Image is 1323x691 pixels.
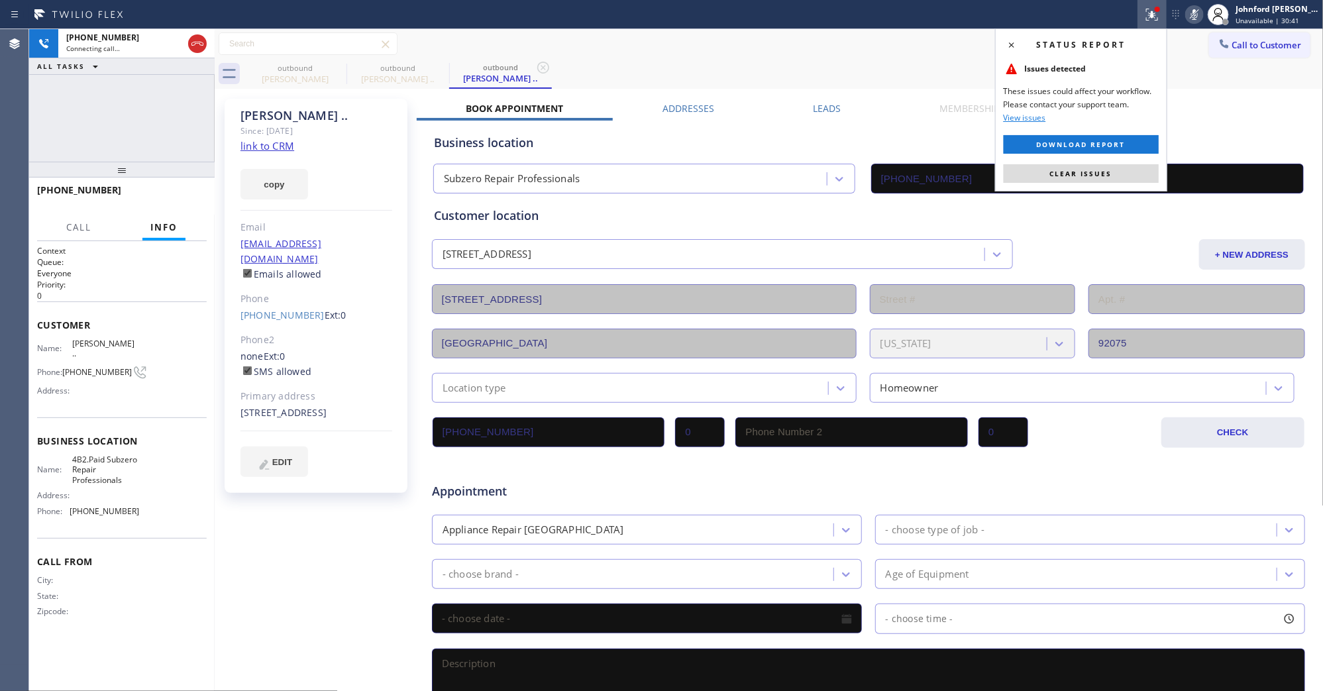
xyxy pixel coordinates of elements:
[240,333,392,348] div: Phone2
[219,33,397,54] input: Search
[240,108,392,123] div: [PERSON_NAME] ..
[240,237,321,265] a: [EMAIL_ADDRESS][DOMAIN_NAME]
[432,329,857,358] input: City
[735,417,968,447] input: Phone Number 2
[240,389,392,404] div: Primary address
[240,169,308,199] button: copy
[880,380,939,396] div: Homeowner
[37,343,72,353] span: Name:
[240,220,392,235] div: Email
[240,139,294,152] a: link to CRM
[37,575,72,585] span: City:
[240,405,392,421] div: [STREET_ADDRESS]
[450,72,551,84] div: [PERSON_NAME] ..
[348,59,448,89] div: Melissa ..
[264,350,286,362] span: Ext: 0
[432,482,721,500] span: Appointment
[1236,3,1319,15] div: Johnford [PERSON_NAME]
[813,102,841,115] label: Leads
[37,606,72,616] span: Zipcode:
[886,612,953,625] span: - choose time -
[240,292,392,307] div: Phone
[37,184,121,196] span: [PHONE_NUMBER]
[72,339,138,359] span: [PERSON_NAME] ..
[272,457,292,467] span: EDIT
[243,366,252,375] input: SMS allowed
[443,522,624,537] div: Appliance Repair [GEOGRAPHIC_DATA]
[432,604,862,633] input: - choose date -
[66,221,91,233] span: Call
[871,164,1304,193] input: Phone Number
[37,245,207,256] h1: Context
[70,506,139,516] span: [PHONE_NUMBER]
[325,309,346,321] span: Ext: 0
[243,269,252,278] input: Emails allowed
[450,59,551,87] div: Melissa ..
[940,102,1000,115] label: Membership
[37,490,72,500] span: Address:
[1161,417,1304,448] button: CHECK
[1199,239,1305,270] button: + NEW ADDRESS
[37,256,207,268] h2: Queue:
[37,62,85,71] span: ALL TASKS
[434,207,1303,225] div: Customer location
[245,59,345,89] div: Kimberly Sandlin
[240,309,325,321] a: [PHONE_NUMBER]
[245,73,345,85] div: [PERSON_NAME]
[37,367,62,377] span: Phone:
[150,221,178,233] span: Info
[1185,5,1204,24] button: Mute
[37,319,207,331] span: Customer
[62,367,132,377] span: [PHONE_NUMBER]
[37,268,207,279] p: Everyone
[1236,16,1299,25] span: Unavailable | 30:41
[240,349,392,380] div: none
[240,268,322,280] label: Emails allowed
[245,63,345,73] div: outbound
[37,555,207,568] span: Call From
[434,134,1303,152] div: Business location
[1232,39,1302,51] span: Call to Customer
[37,435,207,447] span: Business location
[29,58,111,74] button: ALL TASKS
[870,284,1076,314] input: Street #
[444,172,580,187] div: Subzero Repair Professionals
[240,123,392,138] div: Since: [DATE]
[1088,284,1305,314] input: Apt. #
[37,290,207,301] p: 0
[432,284,857,314] input: Address
[348,73,448,85] div: [PERSON_NAME] ..
[66,44,120,53] span: Connecting call…
[348,63,448,73] div: outbound
[443,247,531,262] div: [STREET_ADDRESS]
[37,386,72,396] span: Address:
[466,102,564,115] label: Book Appointment
[188,34,207,53] button: Hang up
[66,32,139,43] span: [PHONE_NUMBER]
[433,417,665,447] input: Phone Number
[675,417,725,447] input: Ext.
[240,365,311,378] label: SMS allowed
[1088,329,1305,358] input: ZIP
[142,215,185,240] button: Info
[979,417,1028,447] input: Ext. 2
[662,102,714,115] label: Addresses
[240,447,308,477] button: EDIT
[37,591,72,601] span: State:
[37,506,70,516] span: Phone:
[886,522,984,537] div: - choose type of job -
[37,464,72,474] span: Name:
[450,62,551,72] div: outbound
[443,566,519,582] div: - choose brand -
[58,215,99,240] button: Call
[886,566,969,582] div: Age of Equipment
[37,279,207,290] h2: Priority:
[72,454,138,485] span: 4B2.Paid Subzero Repair Professionals
[1209,32,1310,58] button: Call to Customer
[443,380,506,396] div: Location type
